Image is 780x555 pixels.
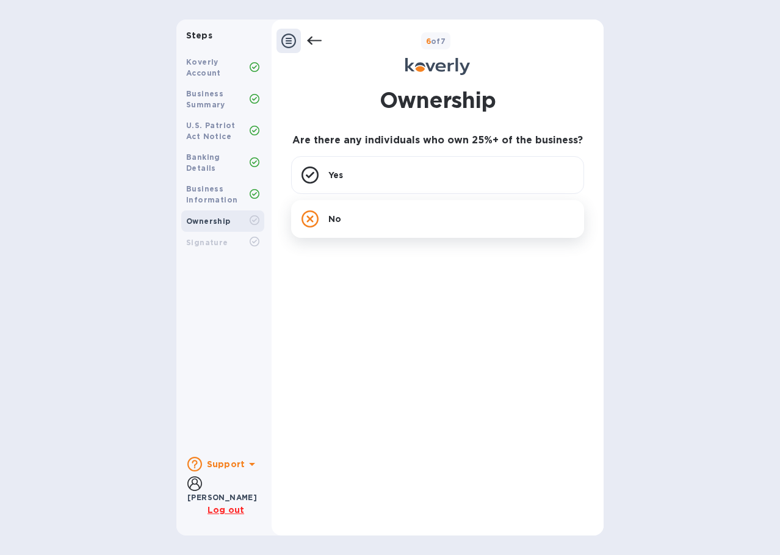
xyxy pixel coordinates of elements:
[208,505,244,515] u: Log out
[186,217,231,226] b: Ownership
[186,121,236,141] b: U.S. Patriot Act Notice
[328,213,341,225] p: No
[186,89,225,109] b: Business Summary
[186,184,237,204] b: Business Information
[426,37,431,46] span: 6
[186,238,228,247] b: Signature
[187,493,257,502] b: [PERSON_NAME]
[426,37,446,46] b: of 7
[186,152,220,173] b: Banking Details
[186,57,221,77] b: Koverly Account
[380,85,496,115] h1: Ownership
[186,30,212,40] b: Steps
[291,135,584,146] h3: Are there any individuals who own 25%+ of the business?
[207,459,245,469] b: Support
[328,169,343,181] p: Yes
